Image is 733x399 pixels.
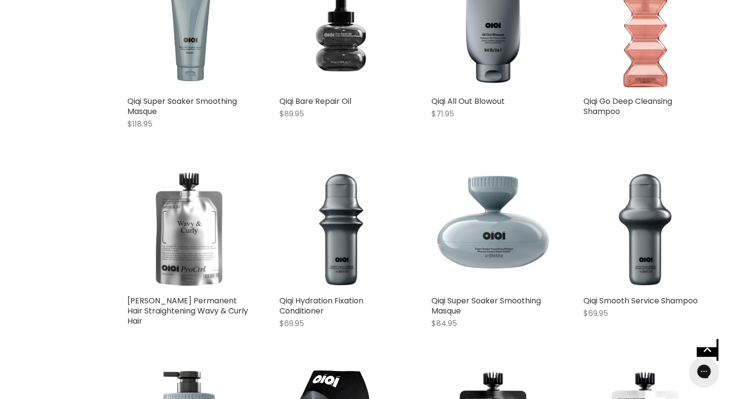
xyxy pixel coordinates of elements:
a: Qiqi Super Soaker Smoothing Masque [432,295,541,316]
img: Qiqi Super Soaker Smoothing Masque [432,168,555,291]
iframe: Gorgias live chat messenger [685,354,723,389]
span: $118.95 [128,118,153,129]
span: $84.95 [432,318,457,329]
img: Qiqi Smooth Service Shampoo [584,168,707,291]
img: Qiqi Vega Permanent Hair Straightening Wavy & Curly Hair [128,168,251,291]
a: [PERSON_NAME] Permanent Hair Straightening Wavy & Curly Hair [128,295,249,327]
span: $69.95 [584,308,609,319]
span: $69.95 [280,318,304,329]
a: Qiqi Go Deep Cleansing Shampoo [584,96,673,117]
a: Qiqi Hydration Fixation Conditioner [280,295,364,316]
a: Qiqi Super Soaker Smoothing Masque [128,96,237,117]
a: Qiqi Bare Repair Oil [280,96,352,107]
a: Qiqi All Out Blowout [432,96,505,107]
span: $89.95 [280,108,304,119]
img: Qiqi Hydration Fixation Conditioner [280,168,403,291]
span: $71.95 [432,108,455,119]
a: Qiqi Smooth Service Shampoo [584,295,698,306]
